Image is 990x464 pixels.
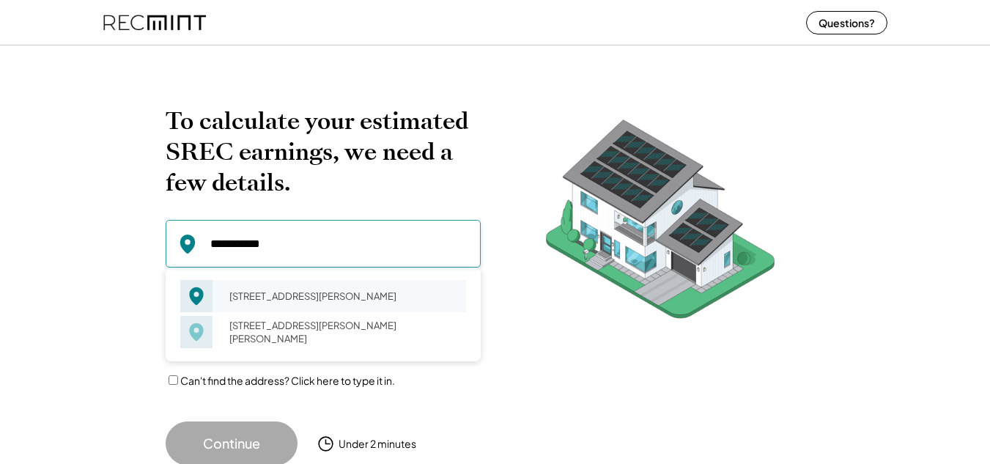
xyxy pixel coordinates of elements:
[166,106,481,198] h2: To calculate your estimated SREC earnings, we need a few details.
[103,3,206,42] img: recmint-logotype%403x%20%281%29.jpeg
[180,374,395,387] label: Can't find the address? Click here to type it in.
[517,106,803,341] img: RecMintArtboard%207.png
[220,315,466,349] div: [STREET_ADDRESS][PERSON_NAME][PERSON_NAME]
[220,286,466,306] div: [STREET_ADDRESS][PERSON_NAME]
[806,11,887,34] button: Questions?
[339,437,416,452] div: Under 2 minutes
